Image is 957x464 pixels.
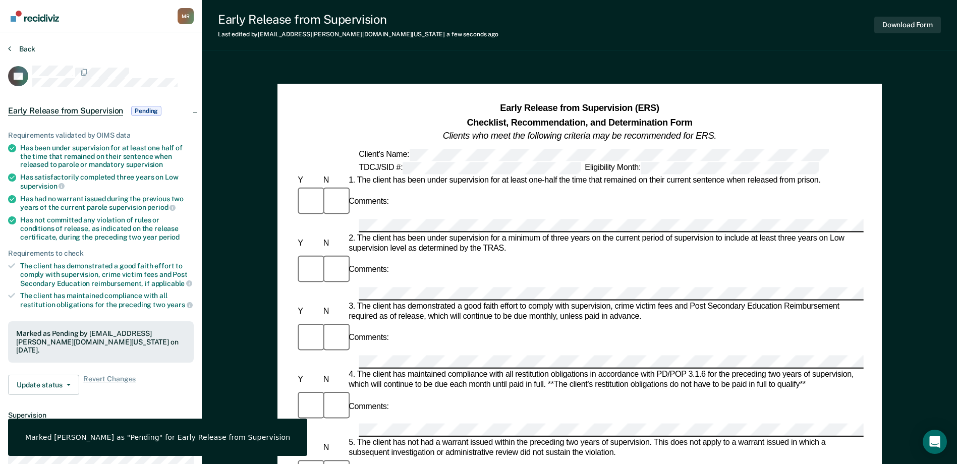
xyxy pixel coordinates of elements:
[159,233,180,241] span: period
[296,443,321,453] div: Y
[347,438,864,458] div: 5. The client has not had a warrant issued within the preceding two years of supervision. This do...
[131,106,161,116] span: Pending
[296,238,321,248] div: Y
[8,131,194,140] div: Requirements validated by OIMS data
[218,12,498,27] div: Early Release from Supervision
[357,161,583,173] div: TDCJ/SID #:
[16,329,186,355] div: Marked as Pending by [EMAIL_ADDRESS][PERSON_NAME][DOMAIN_NAME][US_STATE] on [DATE].
[467,117,692,127] strong: Checklist, Recommendation, and Determination Form
[347,370,864,390] div: 4. The client has maintained compliance with all restitution obligations in accordance with PD/PO...
[321,175,346,185] div: N
[83,375,136,395] span: Revert Changes
[296,175,321,185] div: Y
[296,375,321,385] div: Y
[923,430,947,454] div: Open Intercom Messenger
[347,333,391,343] div: Comments:
[347,302,864,322] div: 3. The client has demonstrated a good faith effort to comply with supervision, crime victim fees ...
[25,433,290,442] div: Marked [PERSON_NAME] as "Pending" for Early Release from Supervision
[20,195,194,212] div: Has had no warrant issued during the previous two years of the current parole supervision
[20,173,194,190] div: Has satisfactorily completed three years on Low
[147,203,176,211] span: period
[178,8,194,24] button: Profile dropdown button
[321,443,346,453] div: N
[218,31,498,38] div: Last edited by [EMAIL_ADDRESS][PERSON_NAME][DOMAIN_NAME][US_STATE]
[347,175,864,185] div: 1. The client has been under supervision for at least one-half the time that remained on their cu...
[874,17,941,33] button: Download Form
[8,249,194,258] div: Requirements to check
[347,265,391,275] div: Comments:
[321,307,346,317] div: N
[296,307,321,317] div: Y
[347,402,391,412] div: Comments:
[347,197,391,207] div: Comments:
[11,11,59,22] img: Recidiviz
[20,144,194,169] div: Has been under supervision for at least one half of the time that remained on their sentence when...
[178,8,194,24] div: M R
[321,375,346,385] div: N
[357,148,830,160] div: Client's Name:
[126,160,163,168] span: supervision
[321,238,346,248] div: N
[583,161,821,173] div: Eligibility Month:
[151,279,192,287] span: applicable
[8,44,35,53] button: Back
[20,216,194,241] div: Has not committed any violation of rules or conditions of release, as indicated on the release ce...
[20,292,194,309] div: The client has maintained compliance with all restitution obligations for the preceding two
[20,182,65,190] span: supervision
[167,301,193,309] span: years
[500,103,659,113] strong: Early Release from Supervision (ERS)
[8,375,79,395] button: Update status
[8,411,194,420] dt: Supervision
[8,106,123,116] span: Early Release from Supervision
[446,31,498,38] span: a few seconds ago
[443,131,716,141] em: Clients who meet the following criteria may be recommended for ERS.
[347,233,864,253] div: 2. The client has been under supervision for a minimum of three years on the current period of su...
[20,262,194,287] div: The client has demonstrated a good faith effort to comply with supervision, crime victim fees and...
